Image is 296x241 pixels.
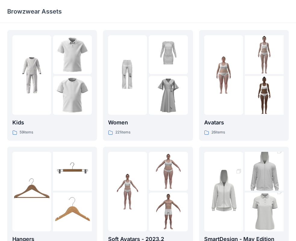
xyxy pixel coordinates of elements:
img: folder 3 [149,76,188,115]
img: folder 1 [204,56,243,95]
p: 59 items [20,129,33,136]
img: folder 3 [53,76,92,115]
img: folder 1 [12,172,51,211]
p: 26 items [211,129,225,136]
img: folder 3 [53,192,92,231]
p: Women [108,118,188,127]
img: folder 2 [53,35,92,74]
img: folder 2 [245,142,284,201]
a: folder 1folder 2folder 3Avatars26items [199,30,289,141]
p: 221 items [115,129,130,136]
img: folder 2 [149,152,188,191]
img: folder 2 [53,152,92,191]
img: folder 1 [108,172,147,211]
img: folder 2 [149,35,188,74]
a: folder 1folder 2folder 3Kids59items [7,30,97,141]
p: Browzwear Assets [7,7,62,16]
img: folder 1 [108,56,147,95]
a: folder 1folder 2folder 3Women221items [103,30,193,141]
img: folder 3 [245,76,284,115]
p: Avatars [204,118,284,127]
img: folder 1 [12,56,51,95]
img: folder 1 [204,162,243,221]
img: folder 3 [149,192,188,231]
p: Kids [12,118,92,127]
img: folder 2 [245,35,284,74]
